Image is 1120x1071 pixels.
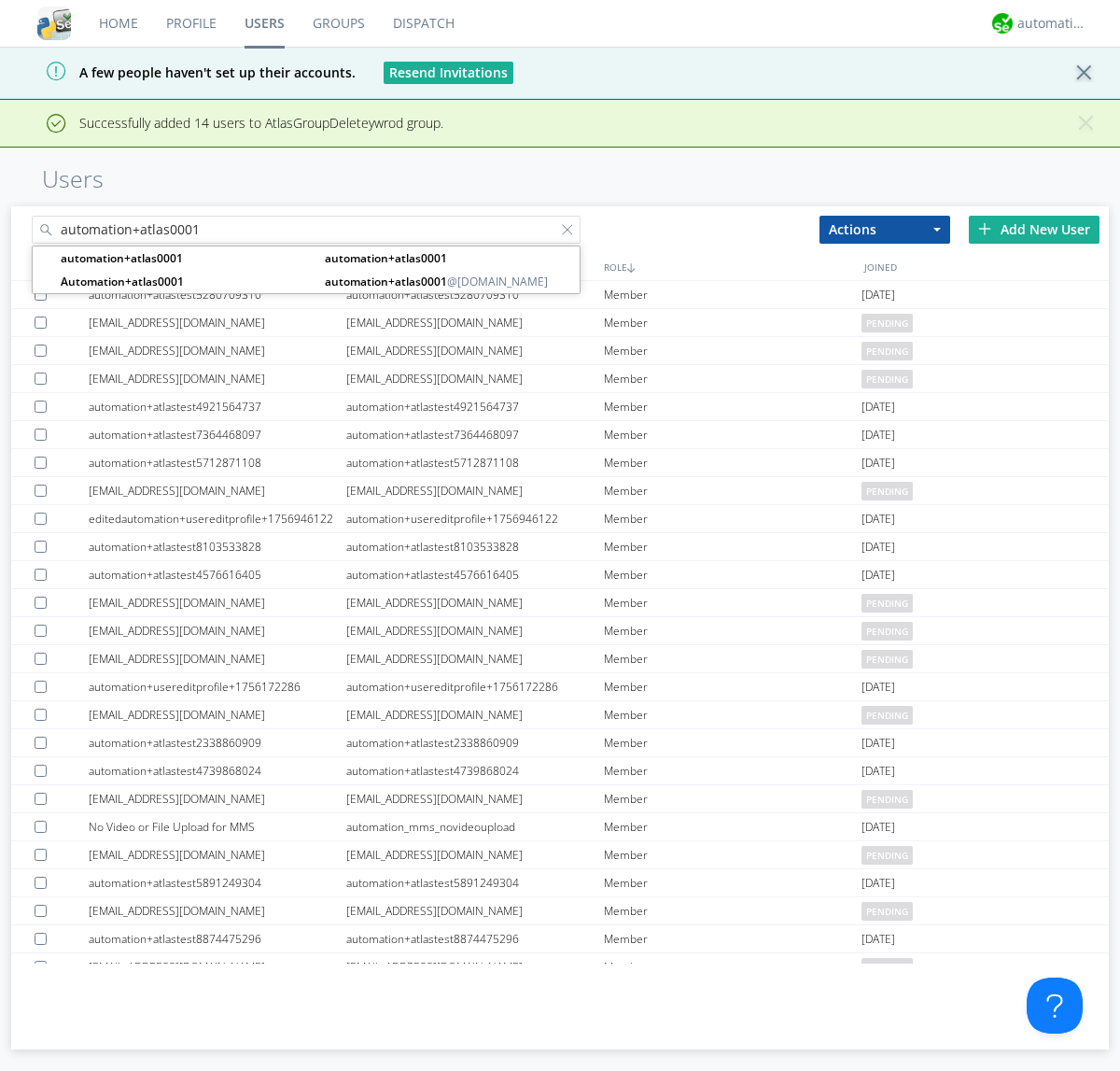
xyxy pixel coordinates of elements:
[89,505,346,532] div: editedautomation+usereditprofile+1756946122
[604,869,861,896] div: Member
[11,757,1109,785] a: automation+atlastest4739868024automation+atlastest4739868024Member[DATE]
[604,449,861,476] div: Member
[61,274,184,289] strong: Automation+atlas0001
[89,365,346,392] div: [EMAIL_ADDRESS][DOMAIN_NAME]
[346,309,604,336] div: [EMAIL_ADDRESS][DOMAIN_NAME]
[604,897,861,924] div: Member
[604,645,861,672] div: Member
[89,953,346,980] div: [EMAIL_ADDRESS][DOMAIN_NAME]
[346,841,604,868] div: [EMAIL_ADDRESS][DOMAIN_NAME]
[861,650,913,669] span: pending
[89,421,346,448] div: automation+atlastest7364468097
[89,701,346,728] div: [EMAIL_ADDRESS][DOMAIN_NAME]
[861,757,895,785] span: [DATE]
[11,505,1109,533] a: editedautomation+usereditprofile+1756946122automation+usereditprofile+1756946122Member[DATE]
[604,729,861,756] div: Member
[346,617,604,644] div: [EMAIL_ADDRESS][DOMAIN_NAME]
[604,477,861,504] div: Member
[992,13,1013,34] img: d2d01cd9b4174d08988066c6d424eccd
[89,869,346,896] div: automation+atlastest5891249304
[1027,978,1083,1034] iframe: Toggle Customer Support
[346,925,604,952] div: automation+atlastest8874475296
[346,281,604,308] div: automation+atlastest5280709310
[11,421,1109,449] a: automation+atlastest7364468097automation+atlastest7364468097Member[DATE]
[89,645,346,672] div: [EMAIL_ADDRESS][DOMAIN_NAME]
[861,846,913,865] span: pending
[325,274,447,289] strong: automation+atlas0001
[11,533,1109,561] a: automation+atlastest8103533828automation+atlastest8103533828Member[DATE]
[89,533,346,560] div: automation+atlastest8103533828
[89,925,346,952] div: automation+atlastest8874475296
[346,673,604,700] div: automation+usereditprofile+1756172286
[861,622,913,641] span: pending
[861,561,895,589] span: [DATE]
[325,273,575,290] span: @[DOMAIN_NAME]
[384,62,513,84] button: Resend Invitations
[346,421,604,448] div: automation+atlastest7364468097
[604,841,861,868] div: Member
[11,393,1109,421] a: automation+atlastest4921564737automation+atlastest4921564737Member[DATE]
[346,897,604,924] div: [EMAIL_ADDRESS][DOMAIN_NAME]
[89,841,346,868] div: [EMAIL_ADDRESS][DOMAIN_NAME]
[861,449,895,477] span: [DATE]
[11,589,1109,617] a: [EMAIL_ADDRESS][DOMAIN_NAME][EMAIL_ADDRESS][DOMAIN_NAME]Memberpending
[861,594,913,613] span: pending
[604,421,861,448] div: Member
[604,813,861,840] div: Member
[346,757,604,784] div: automation+atlastest4739868024
[346,645,604,672] div: [EMAIL_ADDRESS][DOMAIN_NAME]
[89,337,346,364] div: [EMAIL_ADDRESS][DOMAIN_NAME]
[32,216,581,244] input: Search users
[604,673,861,700] div: Member
[346,393,604,420] div: automation+atlastest4921564737
[11,477,1109,505] a: [EMAIL_ADDRESS][DOMAIN_NAME][EMAIL_ADDRESS][DOMAIN_NAME]Memberpending
[604,953,861,980] div: Member
[861,958,913,977] span: pending
[89,561,346,588] div: automation+atlastest4576616405
[11,561,1109,589] a: automation+atlastest4576616405automation+atlastest4576616405Member[DATE]
[11,365,1109,393] a: [EMAIL_ADDRESS][DOMAIN_NAME][EMAIL_ADDRESS][DOMAIN_NAME]Memberpending
[861,281,895,309] span: [DATE]
[604,757,861,784] div: Member
[978,222,991,235] img: plus.svg
[604,393,861,420] div: Member
[346,785,604,812] div: [EMAIL_ADDRESS][DOMAIN_NAME]
[14,63,356,81] span: A few people haven't set up their accounts.
[11,869,1109,897] a: automation+atlastest5891249304automation+atlastest5891249304Member[DATE]
[604,533,861,560] div: Member
[346,813,604,840] div: automation_mms_novideoupload
[89,897,346,924] div: [EMAIL_ADDRESS][DOMAIN_NAME]
[346,449,604,476] div: automation+atlastest5712871108
[11,309,1109,337] a: [EMAIL_ADDRESS][DOMAIN_NAME][EMAIL_ADDRESS][DOMAIN_NAME]Memberpending
[861,902,913,921] span: pending
[89,673,346,700] div: automation+usereditprofile+1756172286
[346,953,604,980] div: [EMAIL_ADDRESS][DOMAIN_NAME]
[861,925,895,953] span: [DATE]
[11,925,1109,953] a: automation+atlastest8874475296automation+atlastest8874475296Member[DATE]
[969,216,1099,244] div: Add New User
[604,561,861,588] div: Member
[861,706,913,725] span: pending
[1017,14,1087,33] div: automation+atlas
[861,370,913,388] span: pending
[346,477,604,504] div: [EMAIL_ADDRESS][DOMAIN_NAME]
[604,617,861,644] div: Member
[89,617,346,644] div: [EMAIL_ADDRESS][DOMAIN_NAME]
[346,337,604,364] div: [EMAIL_ADDRESS][DOMAIN_NAME]
[604,925,861,952] div: Member
[861,790,913,809] span: pending
[861,813,895,841] span: [DATE]
[604,309,861,336] div: Member
[819,216,950,244] button: Actions
[89,589,346,616] div: [EMAIL_ADDRESS][DOMAIN_NAME]
[599,253,860,280] div: ROLE
[346,505,604,532] div: automation+usereditprofile+1756946122
[604,365,861,392] div: Member
[11,785,1109,813] a: [EMAIL_ADDRESS][DOMAIN_NAME][EMAIL_ADDRESS][DOMAIN_NAME]Memberpending
[604,505,861,532] div: Member
[11,841,1109,869] a: [EMAIL_ADDRESS][DOMAIN_NAME][EMAIL_ADDRESS][DOMAIN_NAME]Memberpending
[89,477,346,504] div: [EMAIL_ADDRESS][DOMAIN_NAME]
[861,533,895,561] span: [DATE]
[89,281,346,308] div: automation+atlastest5280709310
[11,897,1109,925] a: [EMAIL_ADDRESS][DOMAIN_NAME][EMAIL_ADDRESS][DOMAIN_NAME]Memberpending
